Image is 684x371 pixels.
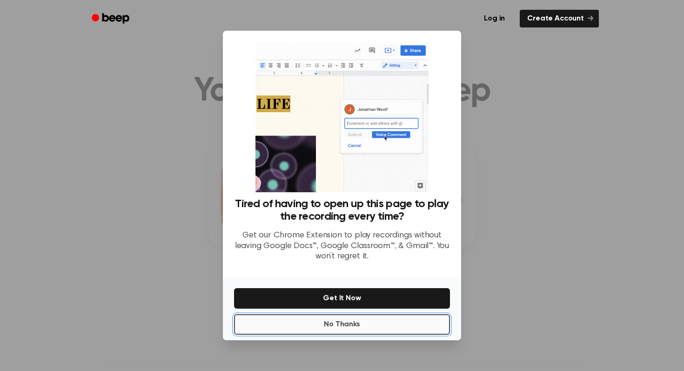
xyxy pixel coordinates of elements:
[234,230,450,262] p: Get our Chrome Extension to play recordings without leaving Google Docs™, Google Classroom™, & Gm...
[520,10,599,27] a: Create Account
[255,42,428,192] img: Beep extension in action
[234,198,450,223] h3: Tired of having to open up this page to play the recording every time?
[475,8,514,29] a: Log in
[234,288,450,309] button: Get It Now
[85,10,138,28] a: Beep
[234,314,450,335] button: No Thanks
